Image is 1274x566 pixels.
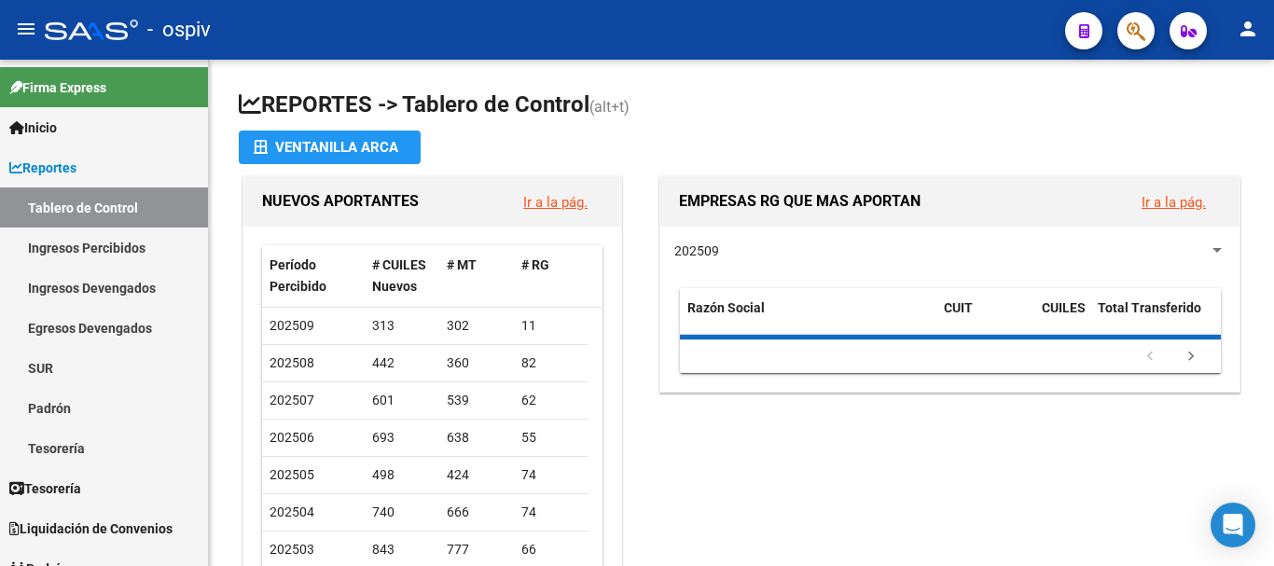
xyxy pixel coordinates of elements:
[589,98,630,116] span: (alt+t)
[239,90,1244,122] h1: REPORTES -> Tablero de Control
[447,257,477,272] span: # MT
[1211,503,1255,547] div: Open Intercom Messenger
[521,539,581,560] div: 66
[9,117,57,138] span: Inicio
[514,245,589,307] datatable-header-cell: # RG
[365,245,439,307] datatable-header-cell: # CUILES Nuevos
[1142,194,1206,211] a: Ir a la pág.
[521,257,549,272] span: # RG
[372,315,432,337] div: 313
[270,318,314,333] span: 202509
[447,539,506,560] div: 777
[372,502,432,523] div: 740
[147,9,211,50] span: - ospiv
[936,288,1034,350] datatable-header-cell: CUIT
[674,243,719,258] span: 202509
[1237,18,1259,40] mat-icon: person
[372,352,432,374] div: 442
[521,315,581,337] div: 11
[270,355,314,370] span: 202508
[521,352,581,374] div: 82
[1173,347,1209,367] a: go to next page
[680,288,936,350] datatable-header-cell: Razón Social
[9,77,106,98] span: Firma Express
[270,542,314,557] span: 202503
[262,192,419,210] span: NUEVOS APORTANTES
[372,427,432,449] div: 693
[270,504,314,519] span: 202504
[254,131,406,164] div: Ventanilla ARCA
[270,430,314,445] span: 202506
[1042,300,1086,315] span: CUILES
[944,300,973,315] span: CUIT
[523,194,588,211] a: Ir a la pág.
[521,464,581,486] div: 74
[270,257,326,294] span: Período Percibido
[679,192,921,210] span: EMPRESAS RG QUE MAS APORTAN
[447,464,506,486] div: 424
[447,390,506,411] div: 539
[15,18,37,40] mat-icon: menu
[1034,288,1090,350] datatable-header-cell: CUILES
[447,352,506,374] div: 360
[508,185,602,219] button: Ir a la pág.
[1127,185,1221,219] button: Ir a la pág.
[687,300,765,315] span: Razón Social
[447,315,506,337] div: 302
[262,245,365,307] datatable-header-cell: Período Percibido
[372,464,432,486] div: 498
[270,393,314,407] span: 202507
[447,502,506,523] div: 666
[521,502,581,523] div: 74
[521,427,581,449] div: 55
[372,257,426,294] span: # CUILES Nuevos
[270,467,314,482] span: 202505
[447,427,506,449] div: 638
[1132,347,1168,367] a: go to previous page
[1098,300,1201,315] span: Total Transferido
[239,131,421,164] button: Ventanilla ARCA
[9,478,81,499] span: Tesorería
[9,518,173,539] span: Liquidación de Convenios
[1090,288,1221,350] datatable-header-cell: Total Transferido
[372,539,432,560] div: 843
[521,390,581,411] div: 62
[9,158,76,178] span: Reportes
[372,390,432,411] div: 601
[439,245,514,307] datatable-header-cell: # MT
